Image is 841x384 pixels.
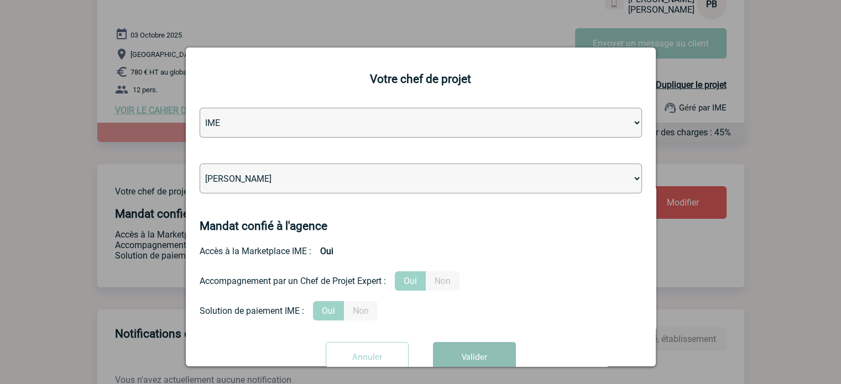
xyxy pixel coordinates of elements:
h2: Votre chef de projet [200,72,642,86]
label: Non [344,301,378,320]
label: Oui [395,271,426,291]
label: Non [426,271,459,291]
button: Valider [433,342,516,373]
div: Solution de paiement IME : [200,306,304,316]
label: Oui [313,301,344,320]
div: Conformité aux process achat client, Prise en charge de la facturation, Mutualisation de plusieur... [200,301,642,320]
h4: Mandat confié à l'agence [200,219,327,233]
div: Prestation payante [200,271,642,291]
input: Annuler [326,342,409,373]
div: Accès à la Marketplace IME : [200,241,642,261]
b: Oui [311,241,342,261]
div: Accompagnement par un Chef de Projet Expert : [200,276,386,286]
